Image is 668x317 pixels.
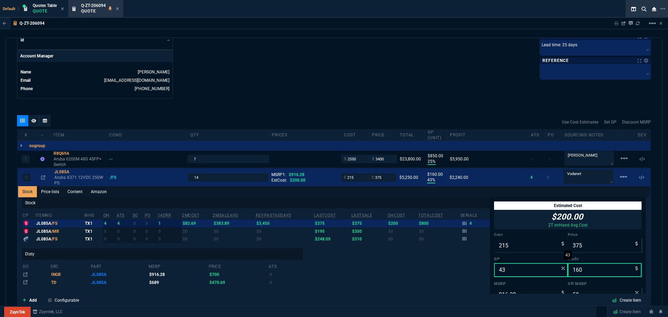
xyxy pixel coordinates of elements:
[167,38,169,42] a: --
[31,309,65,315] a: msbcCompanyName
[157,227,182,235] td: 0
[387,220,418,227] td: $200
[22,271,303,278] tr: HPE ARUBA X371 12VDC 250W PS
[29,143,45,149] p: nogroup
[116,235,132,243] td: 0
[341,132,369,138] div: cost
[3,21,7,26] nx-icon: Back to Table
[271,177,338,183] div: EstCost:
[568,256,642,262] label: Profit
[619,173,628,181] mat-icon: Example home icon
[84,220,103,227] td: TX1
[313,235,351,243] td: $248.05
[208,271,269,278] td: $700
[400,156,422,162] div: $23,800.00
[427,177,435,183] p: 43%
[36,236,83,242] div: JL085A
[255,227,313,235] td: $0
[255,235,313,243] td: $0
[22,248,303,260] p: Disty
[158,213,171,218] abbr: Total sales last 14 days
[51,229,59,234] span: /MR
[24,156,27,162] p: 1
[212,227,255,235] td: $0
[25,175,27,180] p: 2
[61,6,64,12] nx-icon: Close Tab
[116,227,132,235] td: 0
[469,221,472,226] p: 4
[351,227,387,235] td: $350
[106,132,188,138] div: cond
[660,6,665,12] nx-icon: Open New Tab
[562,119,598,125] a: Use Cost Estimates
[17,50,173,62] p: Account Manager
[314,213,336,218] abbr: The last purchase cost from PO Order
[34,132,51,138] div: --
[547,175,549,180] span: 0
[387,227,418,235] td: $0
[148,261,208,271] th: msrp
[212,235,255,243] td: $0
[144,227,157,235] td: 0
[3,7,18,11] span: Default
[103,213,110,218] abbr: Total units in inventory.
[157,235,182,243] td: 0
[109,156,119,162] div: --
[63,186,87,197] a: Content
[144,220,157,227] td: 0
[372,175,374,180] span: $
[50,271,90,278] td: INGR
[450,156,525,162] div: $5,950.00
[20,37,170,43] tr: undefined
[29,297,37,303] p: Add
[351,220,387,227] td: $375
[40,157,45,161] nx-icon: Item not found in Business Central. The quote is still valid.
[90,279,148,286] td: JL085A
[182,220,212,227] td: $82.69
[634,132,651,138] div: dev
[188,132,269,138] div: qty
[290,178,305,183] span: $200.00
[144,235,157,243] td: 0
[604,119,617,125] a: Set GP
[90,271,148,278] td: JL085A
[17,132,34,138] div: #
[494,256,568,262] label: GP
[132,220,144,227] td: 0
[268,279,303,286] td: 0
[213,213,238,218] abbr: Avg Sale from SO invoices for 2 months
[54,169,104,175] div: JL085A
[132,235,144,243] td: 0
[132,227,144,235] td: 0
[50,261,90,271] th: src
[21,38,24,42] span: id
[256,213,291,218] abbr: Total revenue past 60 days
[37,186,63,197] a: Price lists
[397,132,425,138] div: Total
[269,132,341,138] div: prices
[117,213,125,218] abbr: Total units in inventory => minus on SO => plus on PO
[182,213,200,218] abbr: Avg cost of all PO invoices for 2 months
[22,261,50,271] th: go
[110,175,123,180] div: /FS
[212,220,255,227] td: $383.89
[530,175,533,180] span: 4
[648,19,657,27] mat-icon: Example home icon
[55,297,79,303] p: Configurable
[425,129,447,141] div: GP (unit)
[620,154,628,163] mat-icon: Example home icon
[387,235,418,243] td: $0
[148,271,208,278] td: $916.28
[51,237,57,241] span: /FS
[418,213,443,218] abbr: Total Cost of Units on Hand
[33,3,57,8] span: Quotes Table
[208,279,269,286] td: $470.69
[447,132,528,138] div: Profit
[116,6,119,12] nx-icon: Close Tab
[20,69,170,76] tr: undefined
[208,261,269,271] th: price
[548,157,551,161] span: --
[84,235,103,243] td: TX1
[494,232,568,238] label: Cost
[19,21,45,26] p: Q-ZT-206094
